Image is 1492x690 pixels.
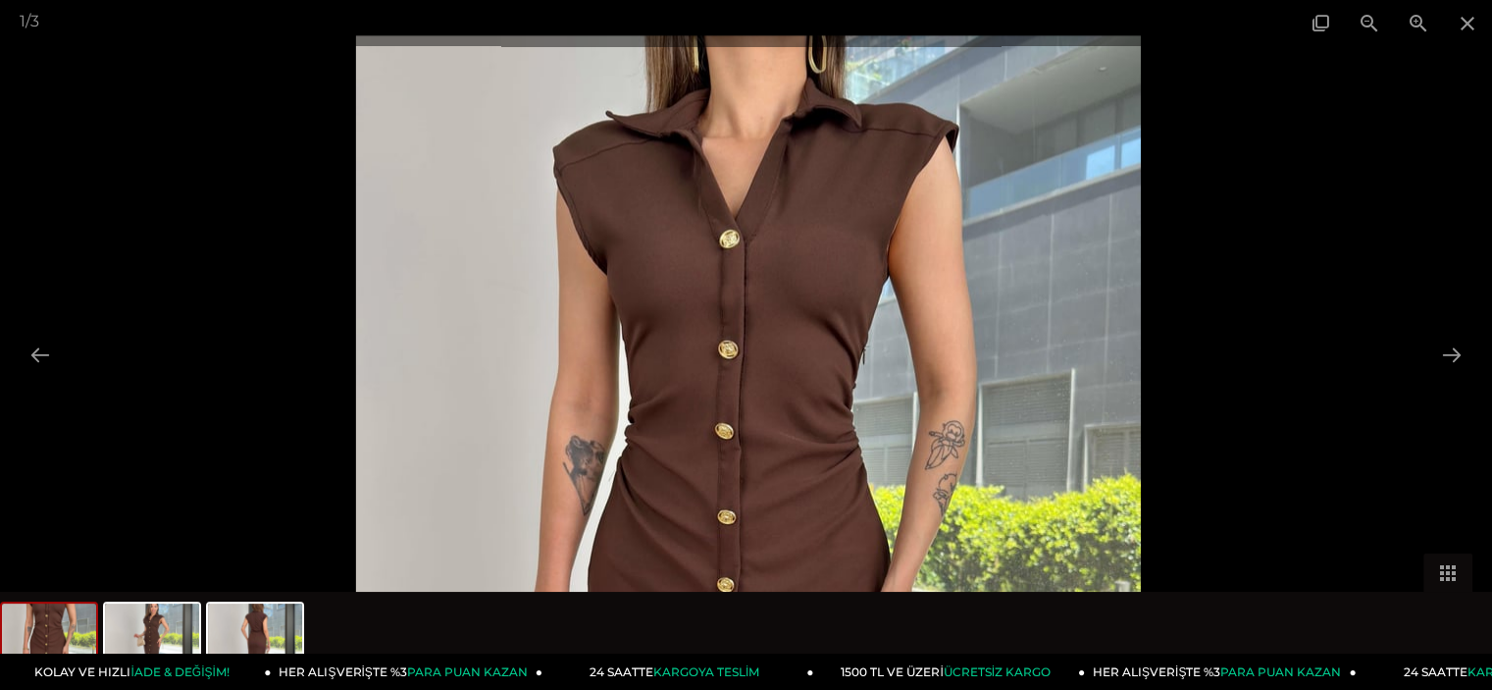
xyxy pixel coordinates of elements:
a: HER ALIŞVERİŞTE %3PARA PUAN KAZAN [272,654,543,690]
span: İADE & DEĞİŞİM! [130,664,229,679]
span: PARA PUAN KAZAN [407,664,528,679]
img: nihyot-elbise-25y295-656-be.jpg [105,604,199,678]
a: 24 SAATTEKARGOYA TESLİM [542,654,814,690]
span: KARGOYA TESLİM [653,664,759,679]
img: nihyot-elbise-25y295-196a6c.jpg [208,604,302,678]
span: 3 [30,12,39,30]
span: ÜCRETSİZ KARGO [944,664,1051,679]
span: 1 [20,12,26,30]
span: PARA PUAN KAZAN [1220,664,1341,679]
a: HER ALIŞVERİŞTE %3PARA PUAN KAZAN [1085,654,1357,690]
img: nihyot-elbise-25y295-0a82fa.jpg [2,604,96,678]
button: Toggle thumbnails [1423,554,1472,592]
a: 1500 TL VE ÜZERİÜCRETSİZ KARGO [814,654,1086,690]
